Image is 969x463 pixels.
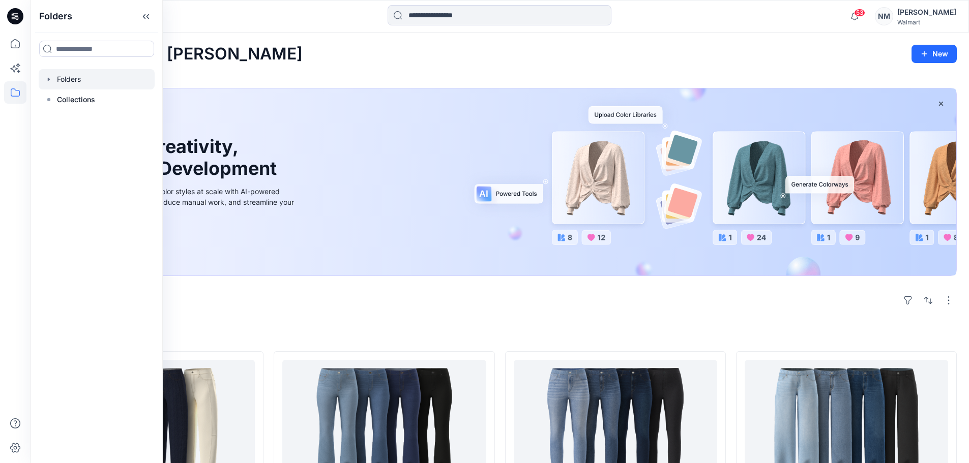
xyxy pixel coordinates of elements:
a: Discover more [68,230,297,251]
button: New [912,45,957,63]
div: [PERSON_NAME] [897,6,956,18]
div: Explore ideas faster and recolor styles at scale with AI-powered tools that boost creativity, red... [68,186,297,218]
h1: Unleash Creativity, Speed Up Development [68,136,281,179]
span: 53 [854,9,865,17]
p: Collections [57,94,95,106]
div: NM [875,7,893,25]
h4: Styles [43,329,957,341]
div: Walmart [897,18,956,26]
h2: Welcome back, [PERSON_NAME] [43,45,303,64]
